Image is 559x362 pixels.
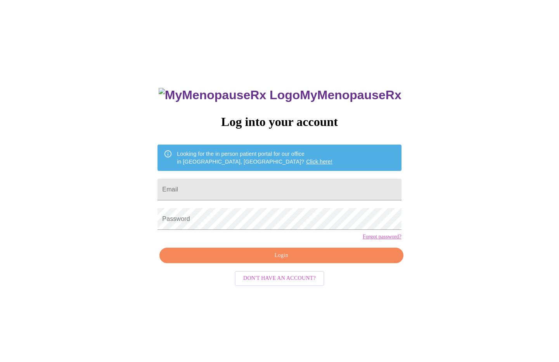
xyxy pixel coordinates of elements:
div: Looking for the in person patient portal for our office in [GEOGRAPHIC_DATA], [GEOGRAPHIC_DATA]? [177,147,332,169]
span: Login [168,251,394,260]
a: Click here! [306,159,332,165]
img: MyMenopauseRx Logo [159,88,300,102]
a: Forgot password? [363,234,402,240]
button: Login [159,248,403,264]
span: Don't have an account? [243,274,316,283]
a: Don't have an account? [233,274,326,281]
h3: MyMenopauseRx [159,88,402,102]
h3: Log into your account [157,115,401,129]
button: Don't have an account? [235,271,324,286]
